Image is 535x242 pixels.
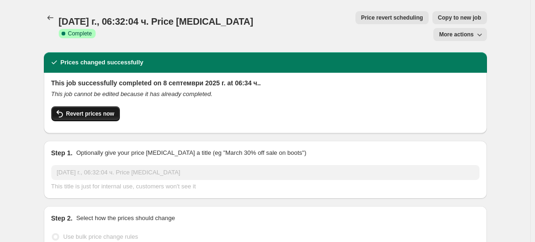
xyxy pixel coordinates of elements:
[44,11,57,24] button: Price change jobs
[76,214,175,223] p: Select how the prices should change
[51,78,479,88] h2: This job successfully completed on 8 септември 2025 г. at 06:34 ч..
[76,148,306,158] p: Optionally give your price [MEDICAL_DATA] a title (eg "March 30% off sale on boots")
[361,14,423,21] span: Price revert scheduling
[432,11,487,24] button: Copy to new job
[51,214,73,223] h2: Step 2.
[51,165,479,180] input: 30% off holiday sale
[355,11,429,24] button: Price revert scheduling
[51,183,196,190] span: This title is just for internal use, customers won't see it
[433,28,486,41] button: More actions
[61,58,144,67] h2: Prices changed successfully
[439,31,473,38] span: More actions
[51,148,73,158] h2: Step 1.
[438,14,481,21] span: Copy to new job
[51,90,213,97] i: This job cannot be edited because it has already completed.
[66,110,114,118] span: Revert prices now
[59,16,253,27] span: [DATE] г., 06:32:04 ч. Price [MEDICAL_DATA]
[63,233,138,240] span: Use bulk price change rules
[51,106,120,121] button: Revert prices now
[68,30,92,37] span: Complete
